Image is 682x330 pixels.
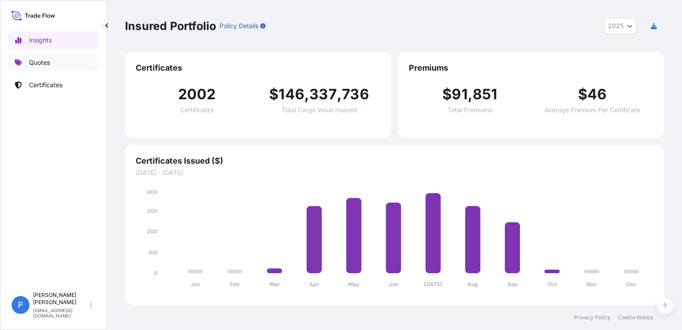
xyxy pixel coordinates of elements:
button: Year Selector [604,18,636,34]
tspan: Nov [586,281,597,288]
p: Quotes [29,58,50,67]
span: P [18,300,23,309]
span: $ [442,87,452,102]
span: Certificates Issued ($) [136,156,653,166]
span: , [337,87,342,102]
tspan: 400 [147,189,158,195]
p: Insights [29,36,52,45]
tspan: Apr [309,281,319,288]
span: 2025 [608,21,624,30]
span: 146 [279,87,304,102]
tspan: Oct [548,281,557,288]
a: Quotes [8,54,100,72]
span: , [304,87,309,102]
span: $ [269,87,279,102]
tspan: 100 [148,249,158,256]
p: Policy Details [220,21,258,30]
tspan: [DATE] [424,281,442,288]
tspan: Jun [389,281,398,288]
p: [PERSON_NAME] [PERSON_NAME] [33,292,88,306]
span: 46 [587,87,607,102]
span: Certificates [180,107,214,113]
tspan: Jan [191,281,200,288]
span: 337 [309,87,337,102]
span: 2002 [178,87,216,102]
span: 851 [473,87,498,102]
tspan: Dec [626,281,636,288]
a: Certificates [8,76,100,94]
span: $ [578,87,587,102]
tspan: 0 [154,270,158,276]
tspan: Sep [507,281,518,288]
tspan: 300 [147,207,158,214]
span: Premiums [409,63,653,73]
span: , [468,87,473,102]
p: Insured Portfolio [125,19,216,33]
span: Total Cargo Value Insured [282,107,357,113]
a: Insights [8,31,100,49]
a: Privacy Policy [574,314,611,321]
tspan: 200 [147,228,158,235]
p: [EMAIL_ADDRESS][DOMAIN_NAME] [33,308,88,318]
span: 91 [452,87,467,102]
span: 736 [342,87,369,102]
span: Average Premium Per Certificate [545,107,640,113]
span: Total Premiums [448,107,492,113]
span: [DATE] - [DATE] [136,168,653,177]
tspan: Aug [467,281,478,288]
tspan: Feb [230,281,240,288]
p: Certificates [29,80,62,89]
span: Certificates [136,63,380,73]
tspan: Mar [270,281,280,288]
a: Cookie Notice [618,314,653,321]
tspan: May [348,281,360,288]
